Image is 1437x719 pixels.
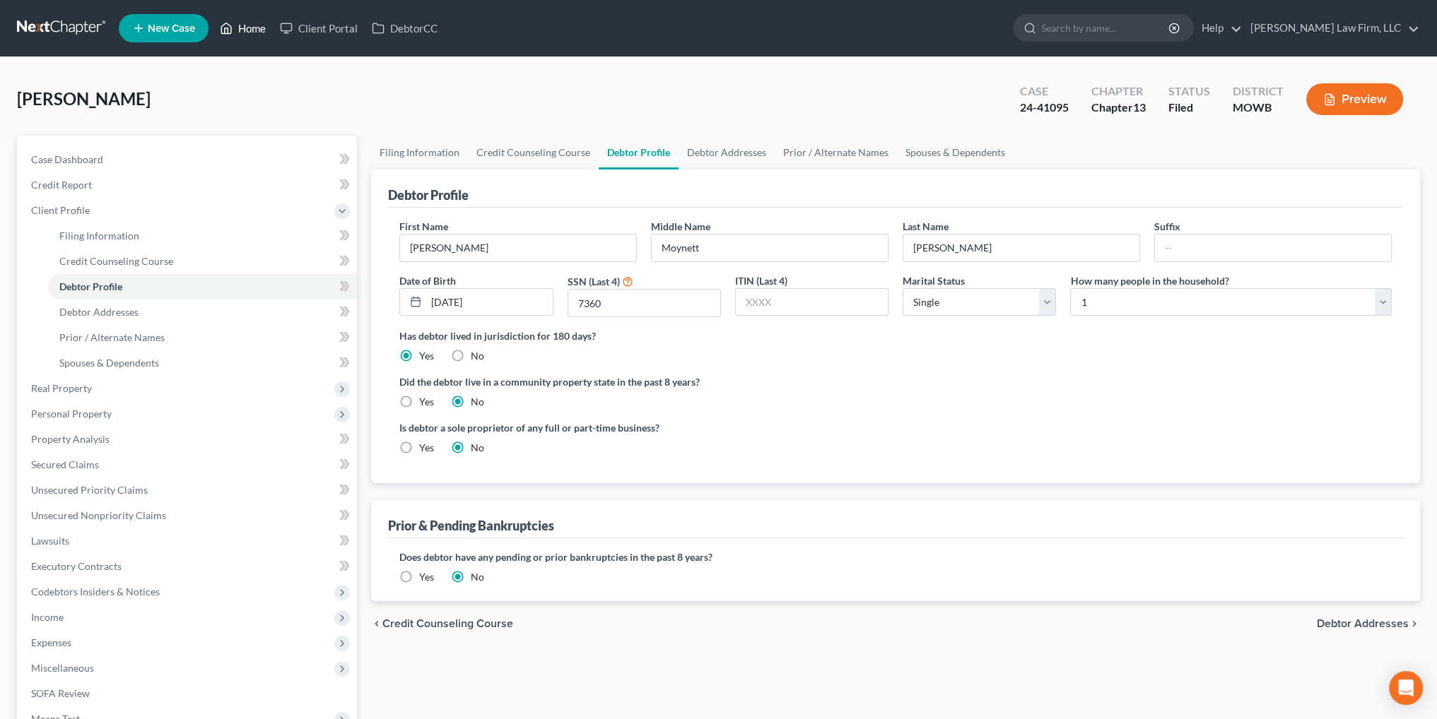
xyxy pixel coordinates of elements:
span: Personal Property [31,408,112,420]
div: Chapter [1091,100,1146,116]
label: Has debtor lived in jurisdiction for 180 days? [399,328,1392,343]
a: Debtor Addresses [679,136,775,170]
label: Yes [419,395,434,409]
a: Credit Report [20,172,357,198]
div: District [1233,83,1284,100]
div: Open Intercom Messenger [1389,671,1423,705]
input: M.I [652,234,888,261]
a: Debtor Profile [599,136,679,170]
a: Secured Claims [20,452,357,477]
a: Debtor Addresses [48,299,357,325]
span: New Case [148,23,195,34]
label: No [471,441,484,455]
a: Prior / Alternate Names [775,136,897,170]
a: Filing Information [48,223,357,249]
div: Prior & Pending Bankruptcies [388,517,554,534]
div: 24-41095 [1020,100,1069,116]
div: Status [1168,83,1210,100]
span: Credit Report [31,179,92,191]
i: chevron_right [1409,618,1420,629]
label: No [471,395,484,409]
input: XXXX [736,289,888,316]
div: Debtor Profile [388,186,469,203]
span: Unsecured Priority Claims [31,484,148,496]
span: Credit Counseling Course [59,255,173,267]
a: Filing Information [371,136,468,170]
a: Unsecured Priority Claims [20,477,357,503]
span: Case Dashboard [31,153,103,165]
a: DebtorCC [365,16,445,41]
span: Secured Claims [31,458,99,470]
label: Yes [419,570,434,584]
span: Income [31,611,64,623]
span: Unsecured Nonpriority Claims [31,509,166,521]
label: Suffix [1154,219,1180,234]
span: Spouses & Dependents [59,357,159,369]
span: Property Analysis [31,433,110,445]
label: Yes [419,349,434,363]
span: 13 [1133,100,1146,114]
a: Case Dashboard [20,147,357,172]
i: chevron_left [371,618,382,629]
span: [PERSON_NAME] [17,88,151,109]
a: Help [1195,16,1242,41]
label: No [471,349,484,363]
span: Real Property [31,382,92,394]
a: Home [213,16,273,41]
span: Debtor Addresses [59,306,139,318]
label: Did the debtor live in a community property state in the past 8 years? [399,374,1392,389]
label: No [471,570,484,584]
a: Prior / Alternate Names [48,325,357,350]
a: Client Portal [273,16,365,41]
input: -- [903,234,1139,261]
button: Debtor Addresses chevron_right [1317,618,1420,629]
label: SSN (Last 4) [568,274,620,289]
input: Search by name... [1041,15,1171,41]
label: Date of Birth [399,273,456,288]
a: Credit Counseling Course [468,136,599,170]
input: MM/DD/YYYY [426,289,552,316]
label: Marital Status [903,273,965,288]
label: Does debtor have any pending or prior bankruptcies in the past 8 years? [399,549,1392,564]
a: Debtor Profile [48,274,357,299]
button: Preview [1306,83,1403,115]
span: Client Profile [31,204,90,216]
a: Lawsuits [20,528,357,554]
div: Filed [1168,100,1210,116]
a: Credit Counseling Course [48,249,357,274]
span: Expenses [31,636,71,648]
a: Executory Contracts [20,554,357,579]
a: SOFA Review [20,681,357,706]
span: Credit Counseling Course [382,618,513,629]
label: ITIN (Last 4) [735,273,787,288]
label: Is debtor a sole proprietor of any full or part-time business? [399,420,888,435]
div: MOWB [1233,100,1284,116]
input: -- [400,234,636,261]
label: Middle Name [651,219,710,234]
span: Codebtors Insiders & Notices [31,586,160,598]
label: Last Name [903,219,949,234]
span: SOFA Review [31,687,90,699]
span: Filing Information [59,230,139,242]
span: Miscellaneous [31,662,94,674]
label: First Name [399,219,448,234]
a: [PERSON_NAME] Law Firm, LLC [1243,16,1419,41]
span: Prior / Alternate Names [59,331,165,343]
label: Yes [419,441,434,455]
span: Executory Contracts [31,560,122,572]
span: Lawsuits [31,535,69,547]
span: Debtor Addresses [1317,618,1409,629]
a: Spouses & Dependents [48,350,357,376]
label: How many people in the household? [1070,273,1228,288]
a: Unsecured Nonpriority Claims [20,503,357,528]
input: -- [1155,234,1391,261]
span: Debtor Profile [59,280,122,292]
a: Property Analysis [20,427,357,452]
button: chevron_left Credit Counseling Course [371,618,513,629]
div: Chapter [1091,83,1146,100]
a: Spouses & Dependents [897,136,1014,170]
input: XXXX [568,290,720,316]
div: Case [1020,83,1069,100]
